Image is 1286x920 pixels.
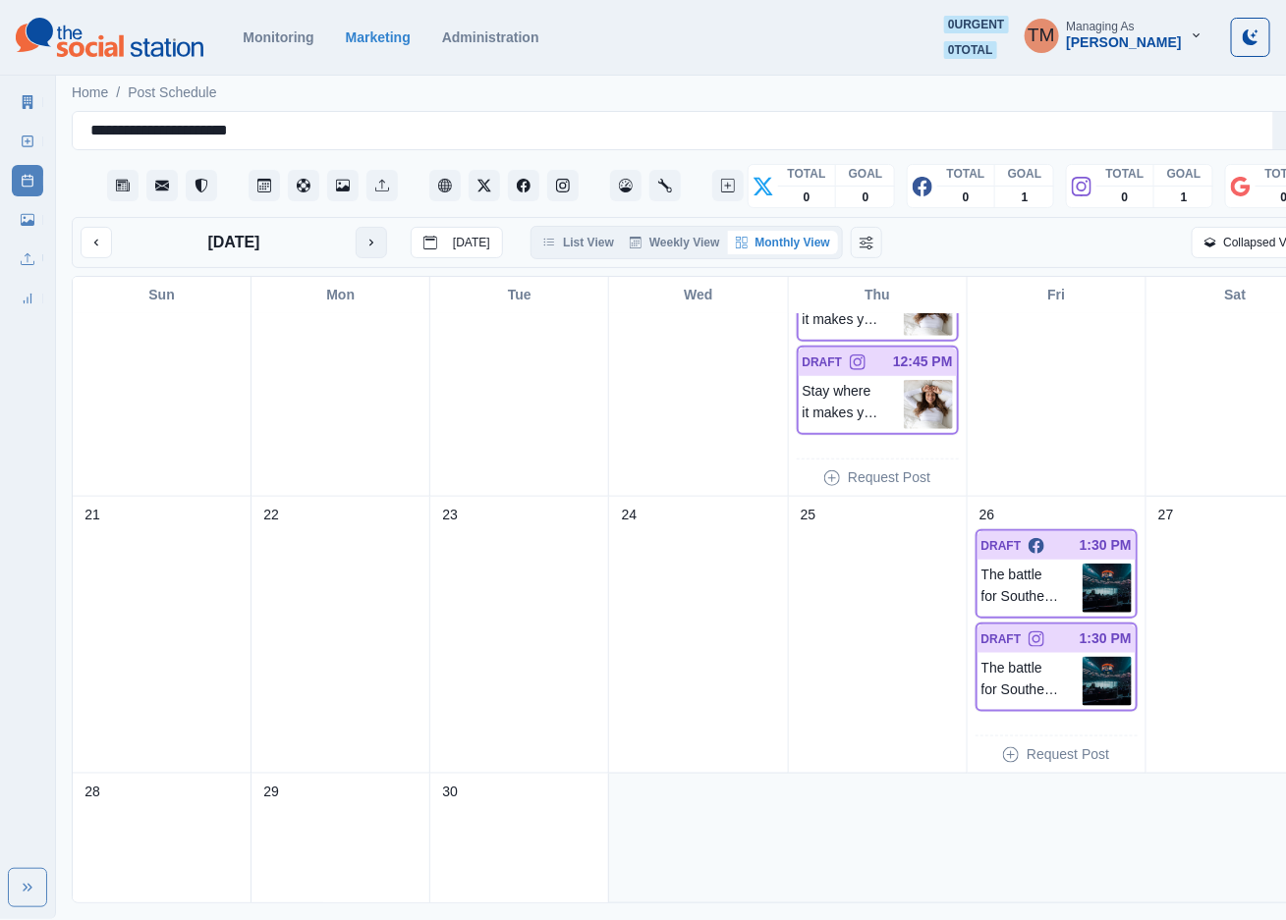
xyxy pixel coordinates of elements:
button: Create New Post [712,170,744,201]
p: The battle for Southern [US_STATE] supremacy starts early! 🔥 The Anaheim Ducks face off against t... [981,564,1083,613]
button: Reviews [186,170,217,201]
p: 30 [442,782,458,802]
div: Tue [430,277,609,313]
a: New Post [12,126,43,157]
button: List View [535,231,622,254]
span: / [116,82,120,103]
p: DRAFT [981,630,1022,648]
button: Managing As[PERSON_NAME] [1009,16,1219,55]
button: go to today [411,227,503,258]
p: 22 [263,505,279,525]
div: Thu [789,277,968,313]
button: Weekly View [622,231,728,254]
p: 26 [979,505,995,525]
p: 1:30 PM [1080,628,1132,649]
span: 0 total [944,41,997,59]
p: 1 [1022,189,1029,206]
button: Media Library [327,170,359,201]
p: DRAFT [981,537,1022,555]
button: Post Schedule [249,170,280,201]
a: Marketing [346,29,411,45]
p: 23 [442,505,458,525]
span: 0 urgent [944,16,1008,33]
p: GOAL [849,165,883,183]
button: Dashboard [610,170,642,201]
img: logoTextSVG.62801f218bc96a9b266caa72a09eb111.svg [16,18,203,57]
p: Request Post [1027,744,1109,765]
a: Post Schedule [12,165,43,196]
p: [DATE] [207,231,259,254]
div: Fri [968,277,1146,313]
button: Instagram [547,170,579,201]
p: 12:45 PM [893,352,953,372]
p: 24 [622,505,638,525]
button: Administration [649,170,681,201]
p: TOTAL [788,165,826,183]
button: Expand [8,868,47,907]
button: Client Website [429,170,461,201]
button: Uploads [366,170,398,201]
p: Request Post [848,467,930,488]
button: Content Pool [288,170,319,201]
p: 0 [1122,189,1129,206]
div: [PERSON_NAME] [1067,34,1182,51]
div: Tony Manalo [1028,12,1055,59]
a: Home [72,82,108,103]
button: Monthly View [728,231,838,254]
p: TOTAL [1106,165,1145,183]
p: 0 [863,189,869,206]
p: 27 [1158,505,1174,525]
p: The battle for Southern [US_STATE] supremacy starts early! 🔥 The Anaheim Ducks face off against t... [981,657,1083,706]
p: Stay where it makes you smile. The kind of smile that says, "I'm not leaving this bed anytime soo... [803,380,904,429]
a: Media Library [12,204,43,236]
button: Change View Order [851,227,882,258]
img: q3fph4vzixgdrbvgeokr [1083,657,1132,706]
a: Post Schedule [128,82,216,103]
p: GOAL [1008,165,1042,183]
p: [DATE] [453,236,490,249]
p: TOTAL [947,165,985,183]
p: 28 [84,782,100,802]
p: 25 [801,505,816,525]
p: DRAFT [803,353,843,371]
button: Messages [146,170,178,201]
div: Mon [252,277,430,313]
button: Facebook [508,170,539,201]
a: Administration [442,29,539,45]
div: Wed [609,277,788,313]
a: Monitoring [243,29,313,45]
nav: breadcrumb [72,82,217,103]
p: 0 [804,189,811,206]
div: Managing As [1067,20,1135,33]
button: previous month [81,227,112,258]
button: Toggle Mode [1231,18,1270,57]
p: GOAL [1167,165,1202,183]
button: next month [356,227,387,258]
p: 1:30 PM [1080,535,1132,556]
p: 29 [263,782,279,802]
p: 0 [963,189,970,206]
img: p2i1gacfmah56jpvxxz8 [904,380,953,429]
button: Twitter [469,170,500,201]
img: q3fph4vzixgdrbvgeokr [1083,564,1132,613]
button: Stream [107,170,139,201]
div: Sun [73,277,252,313]
a: Marketing Summary [12,86,43,118]
a: Review Summary [12,283,43,314]
a: Uploads [12,244,43,275]
p: 1 [1181,189,1188,206]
